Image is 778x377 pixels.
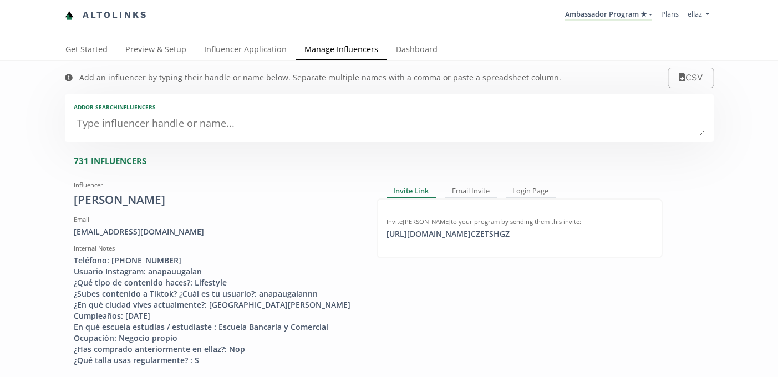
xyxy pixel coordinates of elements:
[74,244,360,253] div: Internal Notes
[74,103,705,111] div: Add or search INFLUENCERS
[74,192,360,208] div: [PERSON_NAME]
[688,9,709,22] a: ellaz
[79,72,561,83] div: Add an influencer by typing their handle or name below. Separate multiple names with a comma or p...
[296,39,387,62] a: Manage Influencers
[65,6,148,24] a: Altolinks
[74,155,714,167] div: 731 INFLUENCERS
[565,9,652,21] a: Ambassador Program ★
[506,185,556,198] div: Login Page
[387,185,436,198] div: Invite Link
[387,217,653,226] div: Invite [PERSON_NAME] to your program by sending them this invite:
[74,255,360,366] div: Teléfono: [PHONE_NUMBER] Usuario Instagram: anapauugalan ¿Qué tipo de contenido haces?: Lifestyle...
[387,39,446,62] a: Dashboard
[668,68,713,88] button: CSV
[195,39,296,62] a: Influencer Application
[74,181,360,190] div: Influencer
[74,226,360,237] div: [EMAIL_ADDRESS][DOMAIN_NAME]
[661,9,679,19] a: Plans
[116,39,195,62] a: Preview & Setup
[688,9,702,19] span: ellaz
[11,11,47,44] iframe: chat widget
[380,228,516,240] div: [URL][DOMAIN_NAME] CZETSHGZ
[65,11,74,20] img: favicon-32x32.png
[74,215,360,224] div: Email
[445,185,497,198] div: Email Invite
[57,39,116,62] a: Get Started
